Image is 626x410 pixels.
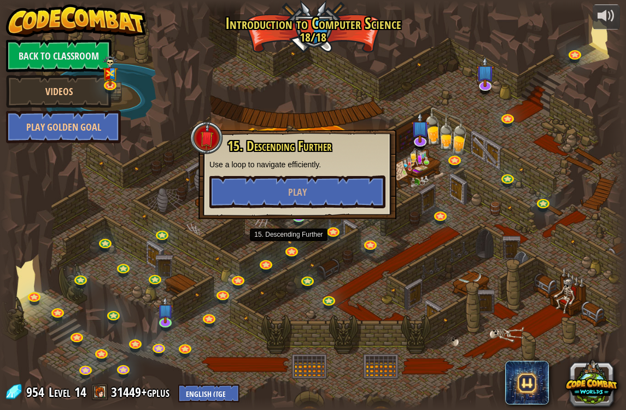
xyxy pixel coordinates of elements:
span: 14 [74,383,86,401]
img: level-banner-unstarted-subscriber.png [157,296,173,323]
button: Adjust volume [593,4,620,30]
button: Play [209,175,385,208]
img: level-banner-unstarted-subscriber.png [476,57,494,87]
a: 31449+gplus [111,383,173,401]
a: Back to Classroom [6,39,112,72]
span: Play [288,185,307,199]
img: level-banner-unstarted-subscriber.png [411,112,429,142]
img: CodeCombat - Learn how to code by playing a game [6,4,146,37]
p: Use a loop to navigate efficiently. [209,159,385,170]
span: Level [49,383,71,401]
img: level-banner-multiplayer.png [102,56,118,87]
a: Play Golden Goal [6,110,121,143]
span: 15. Descending Further [227,137,332,155]
a: Videos [6,75,112,108]
span: 954 [26,383,48,401]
